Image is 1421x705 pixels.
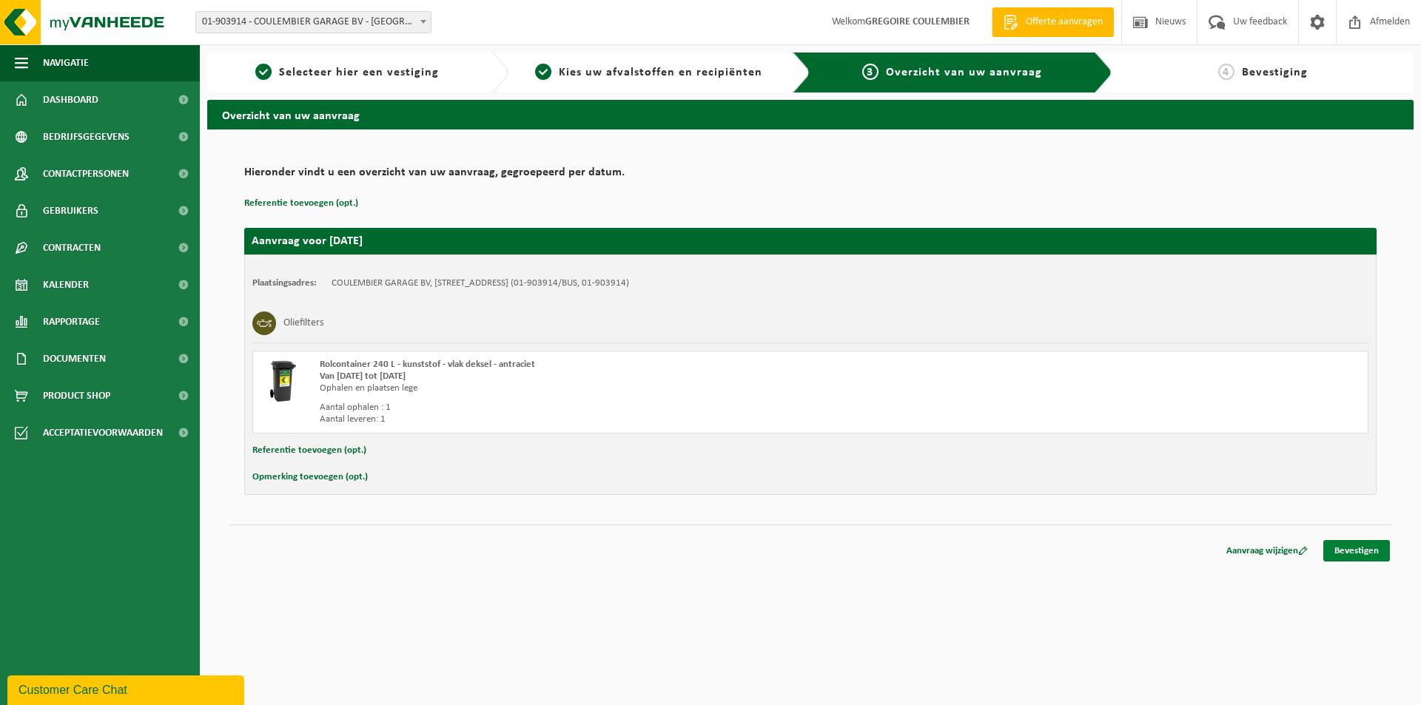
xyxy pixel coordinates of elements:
td: COULEMBIER GARAGE BV, [STREET_ADDRESS] (01-903914/BUS, 01-903914) [332,277,629,289]
span: Contracten [43,229,101,266]
span: 01-903914 - COULEMBIER GARAGE BV - AALBEKE [196,12,431,33]
a: Aanvraag wijzigen [1215,540,1319,561]
span: Documenten [43,340,106,377]
div: Aantal ophalen : 1 [320,402,870,414]
span: 3 [862,64,879,80]
span: Bevestiging [1242,67,1308,78]
div: Aantal leveren: 1 [320,414,870,425]
iframe: chat widget [7,672,247,705]
a: Bevestigen [1323,540,1390,561]
span: Offerte aanvragen [1022,15,1106,30]
a: Offerte aanvragen [992,7,1114,37]
strong: Aanvraag voor [DATE] [252,235,363,247]
div: Ophalen en plaatsen lege [320,382,870,394]
span: Selecteer hier een vestiging [279,67,439,78]
a: 2Kies uw afvalstoffen en recipiënten [517,64,782,81]
span: Rolcontainer 240 L - kunststof - vlak deksel - antraciet [320,360,535,369]
span: Bedrijfsgegevens [43,118,130,155]
span: 2 [535,64,551,80]
h2: Hieronder vindt u een overzicht van uw aanvraag, gegroepeerd per datum. [244,166,1377,186]
span: 1 [255,64,272,80]
button: Referentie toevoegen (opt.) [244,194,358,213]
span: 01-903914 - COULEMBIER GARAGE BV - AALBEKE [195,11,431,33]
span: Contactpersonen [43,155,129,192]
span: Gebruikers [43,192,98,229]
h3: Oliefilters [283,311,323,335]
strong: Plaatsingsadres: [252,278,317,288]
h2: Overzicht van uw aanvraag [207,100,1414,129]
span: Product Shop [43,377,110,414]
span: Overzicht van uw aanvraag [886,67,1042,78]
strong: GREGOIRE COULEMBIER [865,16,970,27]
span: Dashboard [43,81,98,118]
strong: Van [DATE] tot [DATE] [320,371,406,381]
a: 1Selecteer hier een vestiging [215,64,480,81]
span: Navigatie [43,44,89,81]
button: Referentie toevoegen (opt.) [252,441,366,460]
span: Kalender [43,266,89,303]
span: 4 [1218,64,1234,80]
span: Rapportage [43,303,100,340]
img: WB-0240-HPE-BK-01.png [261,359,305,403]
span: Acceptatievoorwaarden [43,414,163,451]
span: Kies uw afvalstoffen en recipiënten [559,67,762,78]
button: Opmerking toevoegen (opt.) [252,468,368,487]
